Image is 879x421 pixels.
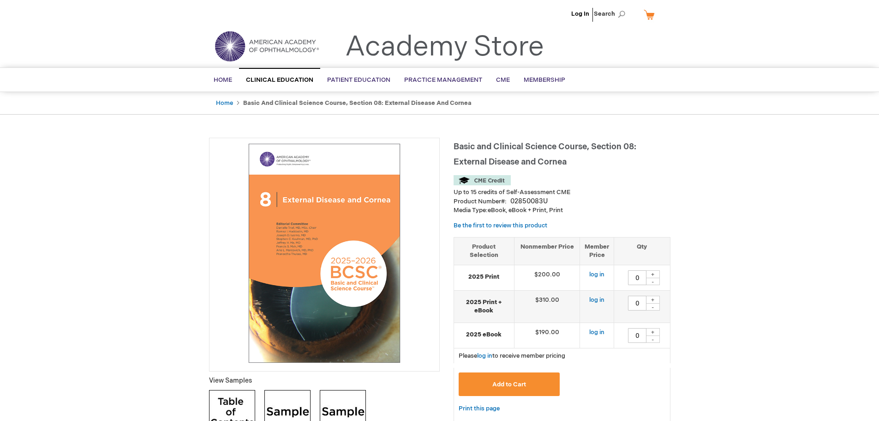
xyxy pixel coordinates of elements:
[209,376,440,385] p: View Samples
[594,5,629,23] span: Search
[454,207,488,214] strong: Media Type:
[514,290,580,323] td: $310.00
[214,76,232,84] span: Home
[459,298,509,315] strong: 2025 Print + eBook
[492,381,526,388] span: Add to Cart
[216,99,233,107] a: Home
[524,76,565,84] span: Membership
[454,188,670,197] li: Up to 15 credits of Self-Assessment CME
[454,206,670,215] p: eBook, eBook + Print, Print
[510,197,548,206] div: 02850083U
[514,237,580,265] th: Nonmember Price
[214,143,435,364] img: Basic and Clinical Science Course, Section 08: External Disease and Cornea
[459,372,560,396] button: Add to Cart
[589,271,604,278] a: log in
[646,328,660,336] div: +
[477,352,492,360] a: log in
[646,336,660,343] div: -
[454,222,547,229] a: Be the first to review this product
[614,237,670,265] th: Qty
[459,273,509,281] strong: 2025 Print
[459,330,509,339] strong: 2025 eBook
[580,237,614,265] th: Member Price
[246,76,313,84] span: Clinical Education
[646,278,660,285] div: -
[628,328,646,343] input: Qty
[345,31,544,64] a: Academy Store
[459,352,565,360] span: Please to receive member pricing
[628,270,646,285] input: Qty
[454,198,507,205] strong: Product Number
[571,10,589,18] a: Log In
[243,99,472,107] strong: Basic and Clinical Science Course, Section 08: External Disease and Cornea
[646,303,660,311] div: -
[514,323,580,348] td: $190.00
[514,265,580,290] td: $200.00
[459,403,500,415] a: Print this page
[589,296,604,304] a: log in
[454,237,514,265] th: Product Selection
[496,76,510,84] span: CME
[628,296,646,311] input: Qty
[646,296,660,304] div: +
[327,76,390,84] span: Patient Education
[589,329,604,336] a: log in
[646,270,660,278] div: +
[404,76,482,84] span: Practice Management
[454,175,511,185] img: CME Credit
[454,142,636,167] span: Basic and Clinical Science Course, Section 08: External Disease and Cornea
